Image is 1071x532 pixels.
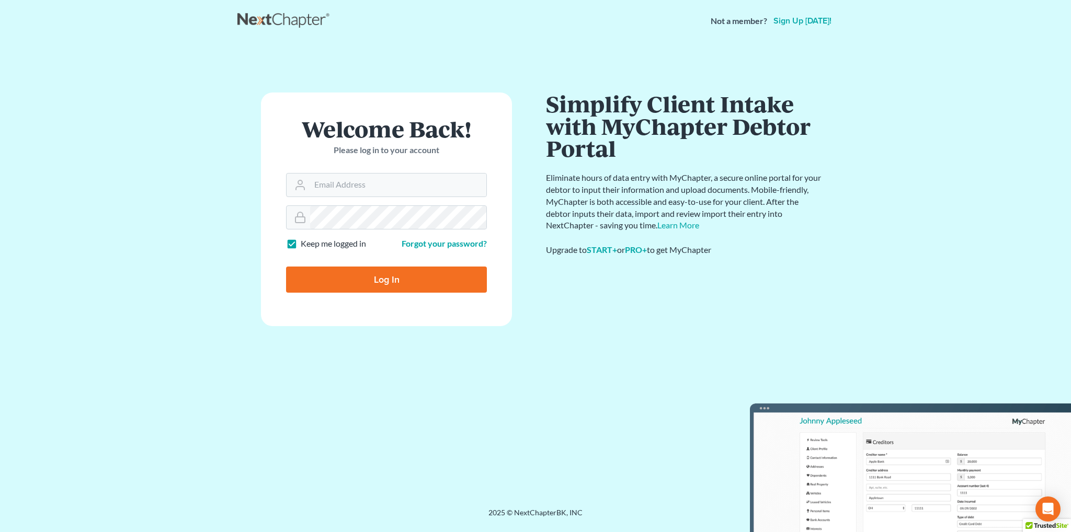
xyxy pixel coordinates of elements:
div: Open Intercom Messenger [1035,496,1061,522]
h1: Welcome Back! [286,118,487,140]
input: Log In [286,267,487,293]
strong: Not a member? [711,15,767,27]
a: Learn More [657,220,699,230]
div: Upgrade to or to get MyChapter [546,244,823,256]
a: START+ [587,245,617,255]
h1: Simplify Client Intake with MyChapter Debtor Portal [546,92,823,159]
label: Keep me logged in [301,238,366,250]
p: Eliminate hours of data entry with MyChapter, a secure online portal for your debtor to input the... [546,172,823,232]
a: Forgot your password? [402,238,487,248]
input: Email Address [310,174,486,196]
p: Please log in to your account [286,144,487,156]
div: 2025 © NextChapterBK, INC [237,507,834,526]
a: Sign up [DATE]! [771,17,834,25]
a: PRO+ [625,245,647,255]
